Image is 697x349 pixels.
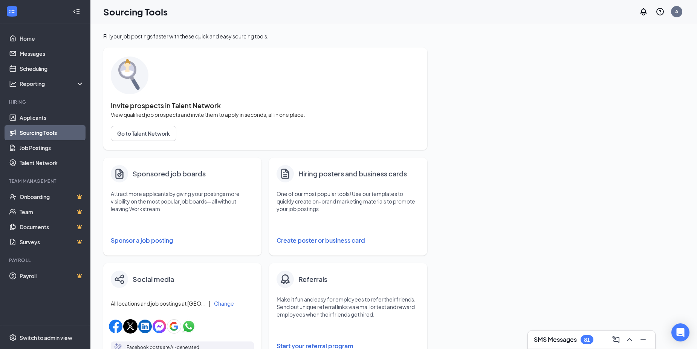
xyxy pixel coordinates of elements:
[624,334,636,346] button: ChevronUp
[115,274,124,284] img: share
[611,335,621,344] svg: ComposeMessage
[209,299,210,308] div: |
[103,32,427,40] div: Fill your job postings faster with these quick and easy sourcing tools.
[534,335,577,344] h3: SMS Messages
[20,125,84,140] a: Sourcing Tools
[277,190,420,213] p: One of our most popular tools! Use our templates to quickly create on-brand marketing materials t...
[20,110,84,125] a: Applicants
[133,168,206,179] h4: Sponsored job boards
[277,295,420,318] p: Make it fun and easy for employees to refer their friends. Send out unique referral links via ema...
[279,167,291,180] svg: Document
[20,189,84,204] a: OnboardingCrown
[298,274,327,285] h4: Referrals
[111,190,254,213] p: Attract more applicants by giving your postings more visibility on the most popular job boards—al...
[625,335,634,344] svg: ChevronUp
[103,5,168,18] h1: Sourcing Tools
[671,323,689,341] div: Open Intercom Messenger
[111,300,205,307] span: All locations and job postings at [GEOGRAPHIC_DATA]
[9,334,17,341] svg: Settings
[111,126,420,141] a: Go to Talent Network
[637,334,649,346] button: Minimize
[20,46,84,61] a: Messages
[109,320,122,333] img: facebookIcon
[279,273,291,285] img: badge
[639,7,648,16] svg: Notifications
[20,80,84,87] div: Reporting
[111,126,176,141] button: Go to Talent Network
[153,320,166,333] img: facebookMessengerIcon
[656,7,665,16] svg: QuestionInfo
[277,233,420,248] button: Create poster or business card
[610,334,622,346] button: ComposeMessage
[298,168,407,179] h4: Hiring posters and business cards
[20,234,84,250] a: SurveysCrown
[9,99,83,105] div: Hiring
[133,274,174,285] h4: Social media
[675,8,678,15] div: A
[113,168,125,180] img: clipboard
[20,140,84,155] a: Job Postings
[9,178,83,184] div: Team Management
[123,319,138,334] img: xIcon
[9,257,83,263] div: Payroll
[20,61,84,76] a: Scheduling
[584,337,590,343] div: 81
[9,80,17,87] svg: Analysis
[111,57,148,94] img: sourcing-tools
[111,233,254,248] button: Sponsor a job posting
[182,320,196,333] img: whatsappIcon
[214,301,234,306] button: Change
[20,334,72,341] div: Switch to admin view
[20,219,84,234] a: DocumentsCrown
[111,102,420,109] span: Invite prospects in Talent Network
[167,319,181,334] img: googleIcon
[20,268,84,283] a: PayrollCrown
[20,204,84,219] a: TeamCrown
[111,111,420,118] span: View qualified job prospects and invite them to apply in seconds, all in one place.
[73,8,80,15] svg: Collapse
[138,320,152,333] img: linkedinIcon
[639,335,648,344] svg: Minimize
[20,155,84,170] a: Talent Network
[8,8,16,15] svg: WorkstreamLogo
[20,31,84,46] a: Home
